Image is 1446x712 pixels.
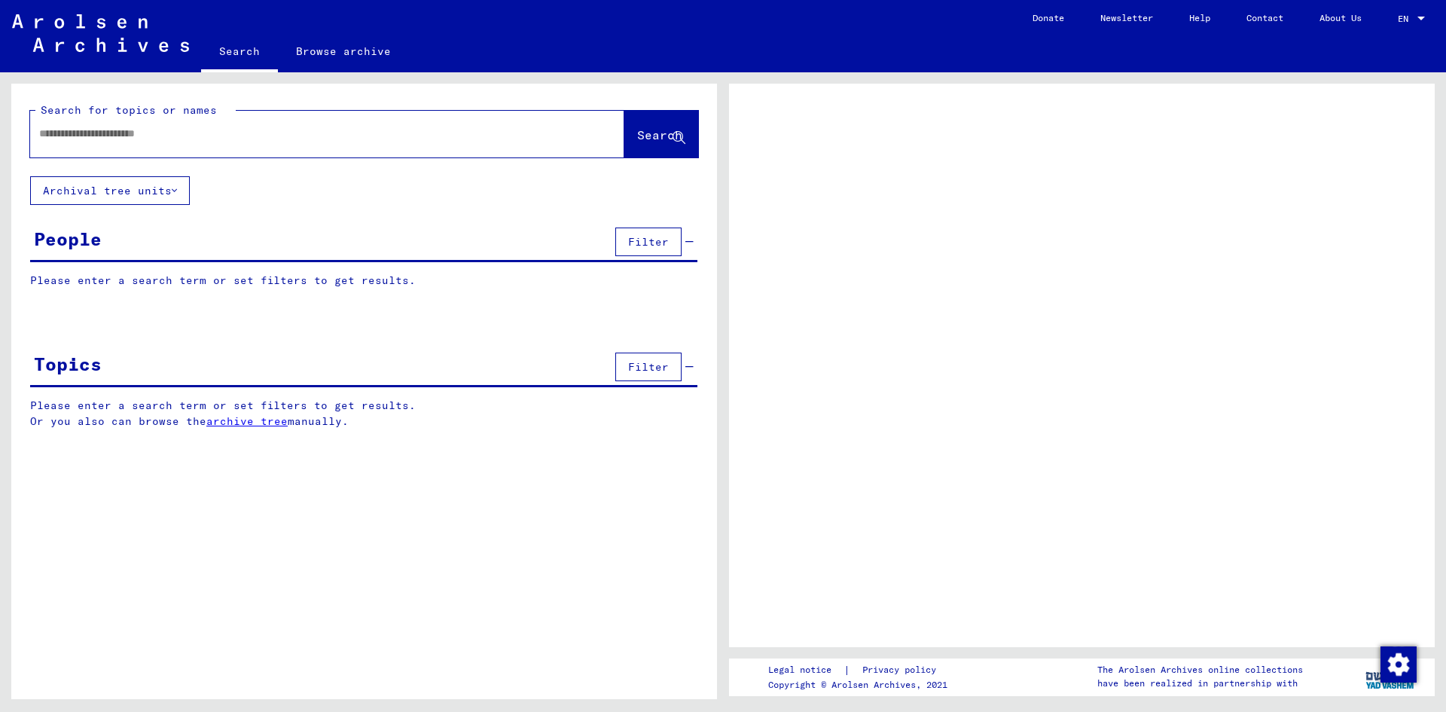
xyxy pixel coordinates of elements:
[768,662,954,678] div: |
[628,235,669,249] span: Filter
[850,662,954,678] a: Privacy policy
[768,678,954,692] p: Copyright © Arolsen Archives, 2021
[1380,646,1416,682] div: Change consent
[768,662,843,678] a: Legal notice
[615,228,682,256] button: Filter
[1398,14,1414,24] span: EN
[34,350,102,377] div: Topics
[1380,646,1417,683] img: Change consent
[34,225,102,252] div: People
[30,176,190,205] button: Archival tree units
[30,398,698,429] p: Please enter a search term or set filters to get results. Or you also can browse the manually.
[615,353,682,381] button: Filter
[41,103,217,117] mat-label: Search for topics or names
[278,33,409,69] a: Browse archive
[30,273,697,289] p: Please enter a search term or set filters to get results.
[1362,658,1419,695] img: yv_logo.png
[1097,663,1303,677] p: The Arolsen Archives online collections
[1097,677,1303,690] p: have been realized in partnership with
[624,111,698,157] button: Search
[206,414,288,428] a: archive tree
[201,33,278,72] a: Search
[637,127,682,142] span: Search
[12,14,189,52] img: Arolsen_neg.svg
[628,360,669,374] span: Filter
